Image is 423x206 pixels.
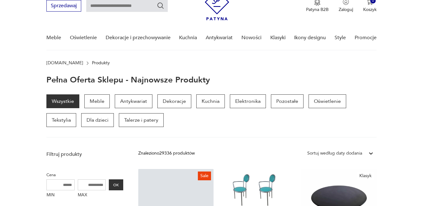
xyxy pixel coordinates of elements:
[230,94,266,108] a: Elektronika
[46,190,75,200] label: MIN
[196,94,225,108] a: Kuchnia
[81,113,114,127] a: Dla dzieci
[335,26,346,50] a: Style
[294,26,326,50] a: Ikony designu
[363,7,377,13] p: Koszyk
[84,94,110,108] a: Meble
[355,26,377,50] a: Promocje
[271,94,304,108] a: Pozostałe
[157,2,164,9] button: Szukaj
[106,26,171,50] a: Dekoracje i przechowywanie
[46,94,79,108] a: Wszystkie
[307,150,362,157] div: Sortuj według daty dodania
[46,4,81,8] a: Sprzedawaj
[115,94,152,108] a: Antykwariat
[70,26,97,50] a: Oświetlenie
[46,113,76,127] a: Tekstylia
[306,7,329,13] p: Patyna B2B
[46,151,123,158] p: Filtruj produkty
[46,61,83,66] a: [DOMAIN_NAME]
[78,190,106,200] label: MAX
[92,61,110,66] p: Produkty
[109,179,123,190] button: OK
[179,26,197,50] a: Kuchnia
[241,26,262,50] a: Nowości
[138,150,195,157] div: Znaleziono 29336 produktów
[46,76,210,84] h1: Pełna oferta sklepu - najnowsze produkty
[46,172,123,178] p: Cena
[46,26,61,50] a: Meble
[270,26,286,50] a: Klasyki
[119,113,164,127] a: Talerze i patery
[309,94,346,108] a: Oświetlenie
[339,7,353,13] p: Zaloguj
[206,26,233,50] a: Antykwariat
[157,94,191,108] a: Dekoracje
